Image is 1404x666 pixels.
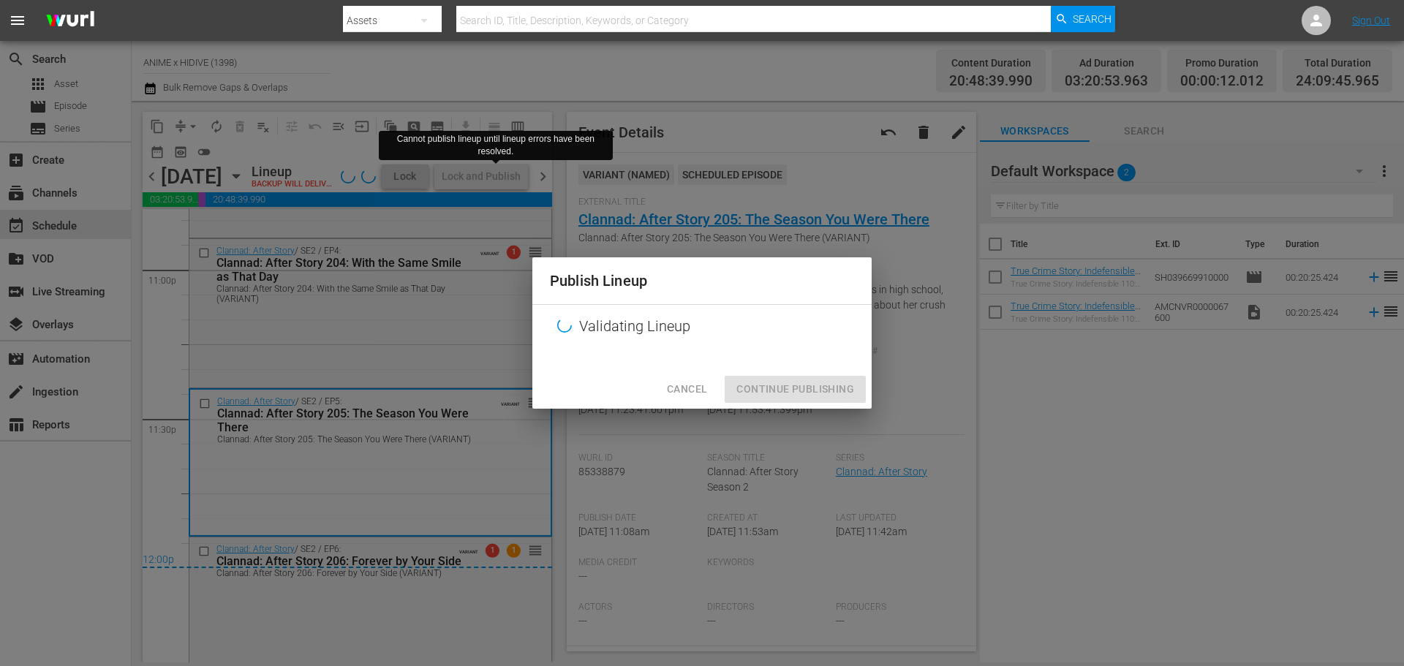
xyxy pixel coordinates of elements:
span: Cancel [667,380,707,398]
div: Validating Lineup [532,305,872,348]
span: Search [1073,6,1111,32]
a: Sign Out [1352,15,1390,26]
img: ans4CAIJ8jUAAAAAAAAAAAAAAAAAAAAAAAAgQb4GAAAAAAAAAAAAAAAAAAAAAAAAJMjXAAAAAAAAAAAAAAAAAAAAAAAAgAT5G... [35,4,105,38]
div: Cannot publish lineup until lineup errors have been resolved. [385,133,607,158]
h2: Publish Lineup [550,269,854,292]
span: menu [9,12,26,29]
button: Cancel [655,376,719,403]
